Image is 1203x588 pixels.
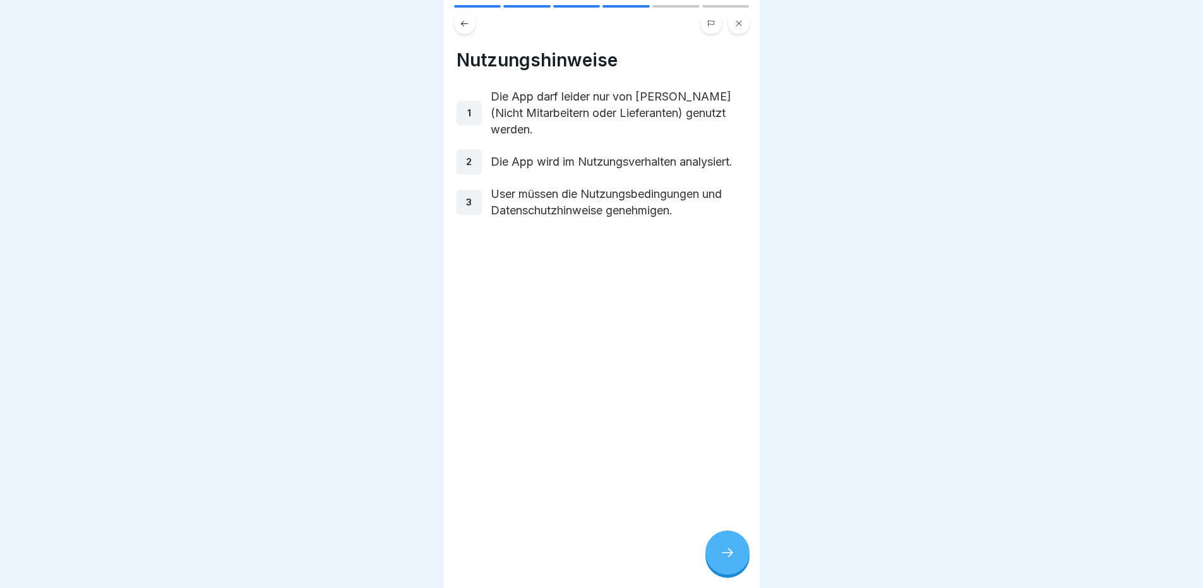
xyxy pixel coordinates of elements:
[457,49,747,71] h4: Nutzungshinweise
[467,107,471,119] p: 1
[466,197,472,208] p: 3
[491,154,747,170] p: Die App wird im Nutzungsverhalten analysiert.
[491,89,747,138] p: Die App darf leider nur von [PERSON_NAME] (Nicht Mitarbeitern oder Lieferanten) genutzt werden.
[491,186,747,219] p: User müssen die Nutzungsbedingungen und Datenschutzhinweise genehmigen.
[466,156,472,168] p: 2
